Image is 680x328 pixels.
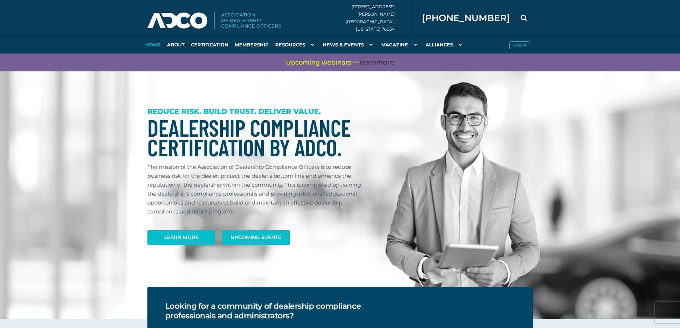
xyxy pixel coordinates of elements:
a: Log in [506,36,533,54]
a: Home [142,36,164,54]
a: About [164,36,188,54]
img: Dealership Compliance Professional [386,82,540,301]
p: The mission of the Association of Dealership Compliance Officers is to reduce business risk for t... [147,162,368,216]
a: Learn More [147,230,215,245]
img: Association of Dealership Compliance Officers logo [147,12,281,30]
span: Upcoming webinars — [286,58,394,67]
a: Certification [188,36,232,54]
a: Membership [232,36,272,54]
a: learnmore [359,58,394,67]
button: Log in [509,41,530,49]
span: [PHONE_NUMBER] [422,14,510,22]
a: Alliances [422,36,467,54]
span: learn [359,59,376,66]
h3: REDUCE RISK. BUILD TRUST. DELIVER VALUE. [147,107,368,116]
a: Magazine [378,36,422,54]
h1: Dealership Compliance Certification by ADCO. [147,118,368,157]
div: [STREET_ADDRESS][PERSON_NAME] [GEOGRAPHIC_DATA], [US_STATE] 76034 [346,3,411,33]
a: Upcoming Events [222,230,290,245]
a: Resources [272,36,319,54]
a: News & Events [319,36,378,54]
